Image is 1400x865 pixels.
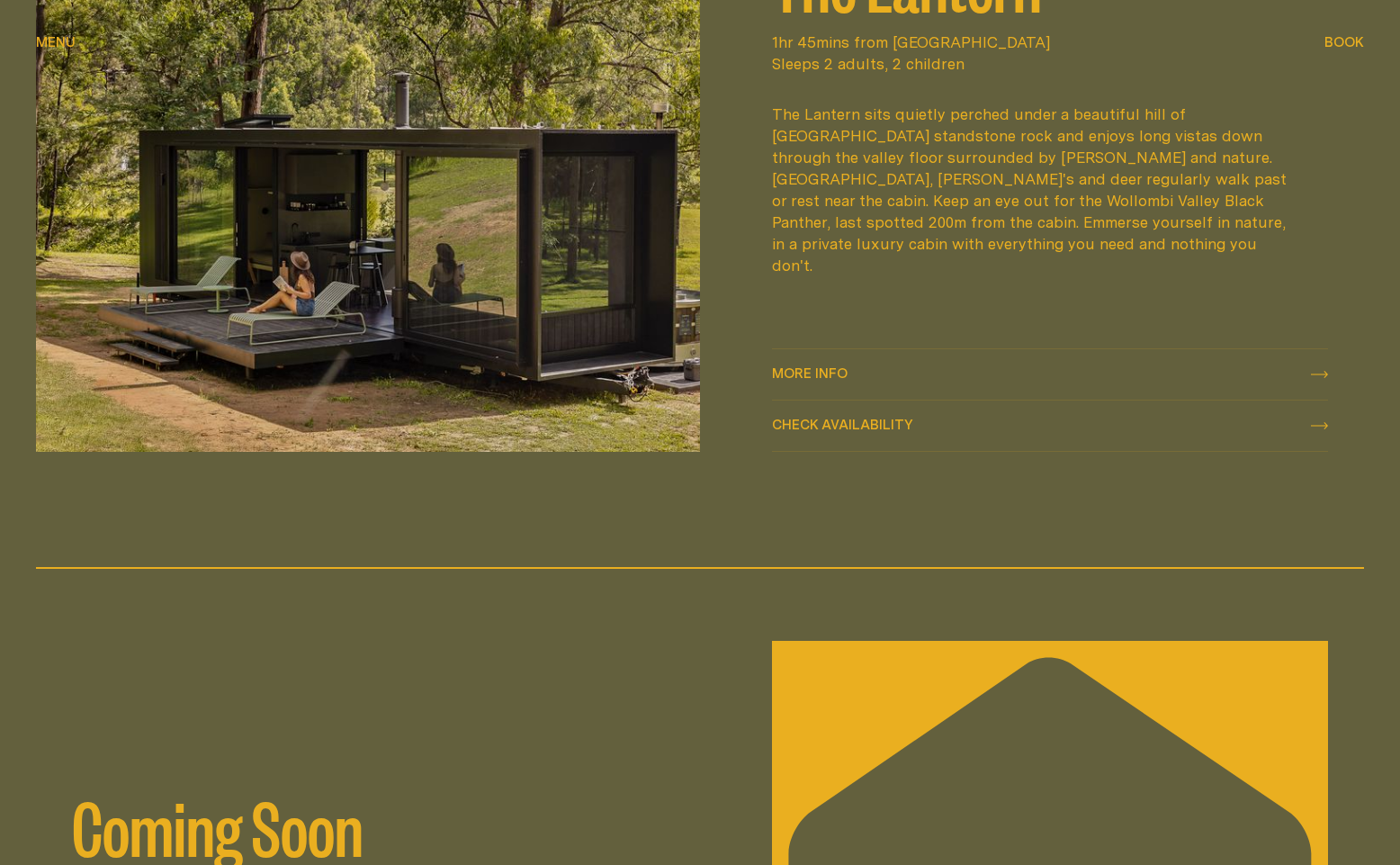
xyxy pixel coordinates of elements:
h2: Coming Soon [72,789,628,861]
span: Menu [36,35,76,49]
button: show menu [36,32,76,54]
span: More info [772,366,848,380]
span: Sleeps 2 adults, 2 children [772,53,1328,75]
span: Check availability [772,418,913,431]
span: Book [1324,35,1364,49]
button: show booking tray [1324,32,1364,54]
span: 1hr 45mins from [GEOGRAPHIC_DATA] [772,32,1328,53]
div: The Lantern sits quietly perched under a beautiful hill of [GEOGRAPHIC_DATA] standstone rock and ... [772,104,1290,276]
button: check availability [772,401,1328,451]
a: More info [772,349,1328,400]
